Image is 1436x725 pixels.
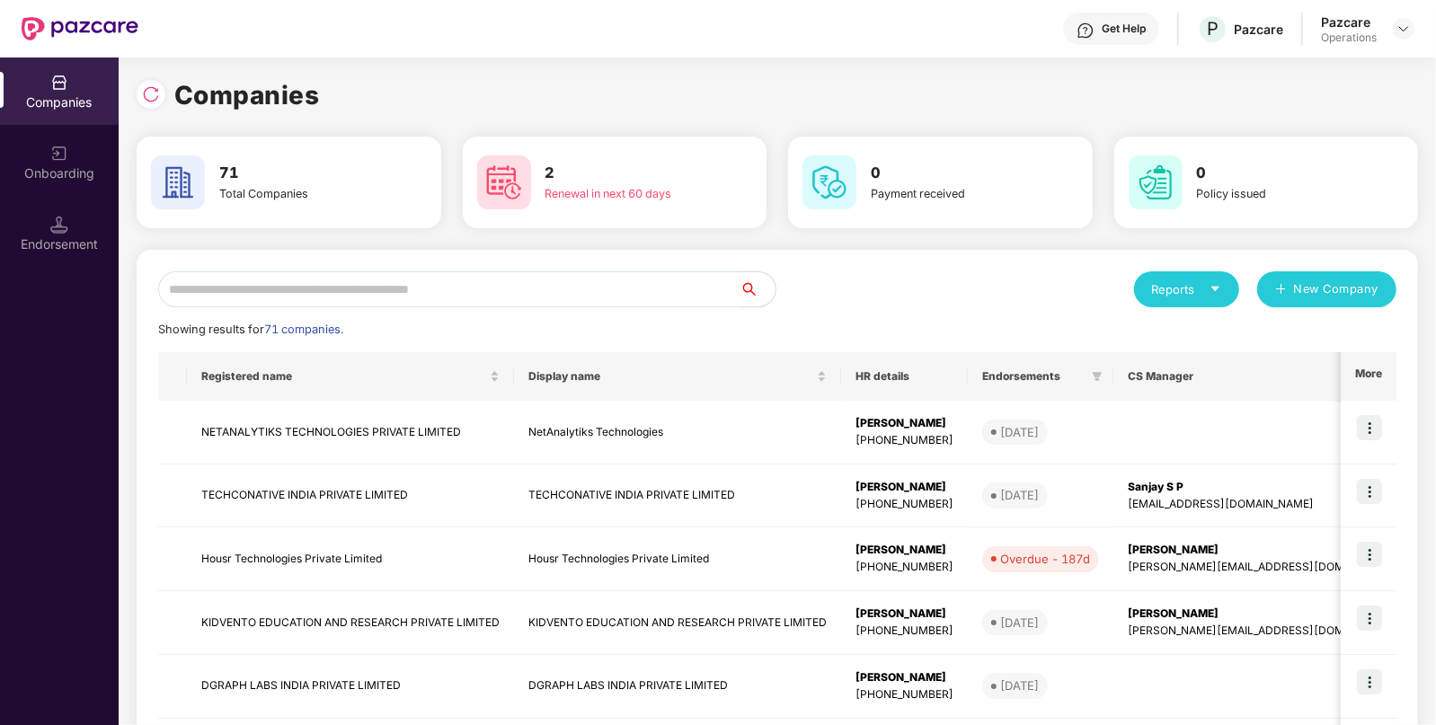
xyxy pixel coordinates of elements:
[739,282,776,296] span: search
[514,352,841,401] th: Display name
[1102,22,1146,36] div: Get Help
[1000,486,1039,504] div: [DATE]
[187,352,514,401] th: Registered name
[187,401,514,464] td: NETANALYTIKS TECHNOLOGIES PRIVATE LIMITED
[174,75,320,115] h1: Companies
[477,155,531,209] img: svg+xml;base64,PHN2ZyB4bWxucz0iaHR0cDovL3d3dy53My5vcmcvMjAwMC9zdmciIHdpZHRoPSI2MCIgaGVpZ2h0PSI2MC...
[1210,283,1221,295] span: caret-down
[514,401,841,464] td: NetAnalytiks Technologies
[514,527,841,591] td: Housr Technologies Private Limited
[1197,185,1352,203] div: Policy issued
[1088,366,1106,387] span: filter
[1000,550,1090,568] div: Overdue - 187d
[514,591,841,655] td: KIDVENTO EDUCATION AND RESEARCH PRIVATE LIMITED
[802,155,856,209] img: svg+xml;base64,PHN2ZyB4bWxucz0iaHR0cDovL3d3dy53My5vcmcvMjAwMC9zdmciIHdpZHRoPSI2MCIgaGVpZ2h0PSI2MC...
[50,74,68,92] img: svg+xml;base64,PHN2ZyBpZD0iQ29tcGFuaWVzIiB4bWxucz0iaHR0cDovL3d3dy53My5vcmcvMjAwMC9zdmciIHdpZHRoPS...
[855,669,953,686] div: [PERSON_NAME]
[22,17,138,40] img: New Pazcare Logo
[514,464,841,528] td: TECHCONATIVE INDIA PRIVATE LIMITED
[871,162,1025,185] h3: 0
[1207,18,1219,40] span: P
[1294,280,1379,298] span: New Company
[264,323,343,336] span: 71 companies.
[201,369,486,384] span: Registered name
[1357,415,1382,440] img: icon
[142,85,160,103] img: svg+xml;base64,PHN2ZyBpZD0iUmVsb2FkLTMyeDMyIiB4bWxucz0iaHR0cDovL3d3dy53My5vcmcvMjAwMC9zdmciIHdpZH...
[545,185,700,203] div: Renewal in next 60 days
[739,271,776,307] button: search
[1000,614,1039,632] div: [DATE]
[1321,31,1377,45] div: Operations
[1357,606,1382,631] img: icon
[1000,676,1039,694] div: [DATE]
[1077,22,1095,40] img: svg+xml;base64,PHN2ZyBpZD0iSGVscC0zMngzMiIgeG1sbnM9Imh0dHA6Ly93d3cudzMub3JnLzIwMDAvc3ZnIiB3aWR0aD...
[855,415,953,432] div: [PERSON_NAME]
[871,185,1025,203] div: Payment received
[1129,155,1183,209] img: svg+xml;base64,PHN2ZyB4bWxucz0iaHR0cDovL3d3dy53My5vcmcvMjAwMC9zdmciIHdpZHRoPSI2MCIgaGVpZ2h0PSI2MC...
[1357,479,1382,504] img: icon
[187,655,514,719] td: DGRAPH LABS INDIA PRIVATE LIMITED
[187,591,514,655] td: KIDVENTO EDUCATION AND RESEARCH PRIVATE LIMITED
[187,464,514,528] td: TECHCONATIVE INDIA PRIVATE LIMITED
[514,655,841,719] td: DGRAPH LABS INDIA PRIVATE LIMITED
[158,323,343,336] span: Showing results for
[855,686,953,703] div: [PHONE_NUMBER]
[855,606,953,623] div: [PERSON_NAME]
[50,216,68,234] img: svg+xml;base64,PHN2ZyB3aWR0aD0iMTQuNSIgaGVpZ2h0PSIxNC41IiB2aWV3Qm94PSIwIDAgMTYgMTYiIGZpbGw9Im5vbm...
[855,432,953,449] div: [PHONE_NUMBER]
[219,162,374,185] h3: 71
[50,145,68,163] img: svg+xml;base64,PHN2ZyB3aWR0aD0iMjAiIGhlaWdodD0iMjAiIHZpZXdCb3g9IjAgMCAyMCAyMCIgZmlsbD0ibm9uZSIgeG...
[855,479,953,496] div: [PERSON_NAME]
[855,623,953,640] div: [PHONE_NUMBER]
[1357,669,1382,694] img: icon
[1257,271,1396,307] button: plusNew Company
[151,155,205,209] img: svg+xml;base64,PHN2ZyB4bWxucz0iaHR0cDovL3d3dy53My5vcmcvMjAwMC9zdmciIHdpZHRoPSI2MCIgaGVpZ2h0PSI2MC...
[1197,162,1352,185] h3: 0
[855,542,953,559] div: [PERSON_NAME]
[855,559,953,576] div: [PHONE_NUMBER]
[219,185,374,203] div: Total Companies
[1000,423,1039,441] div: [DATE]
[982,369,1085,384] span: Endorsements
[1275,283,1287,297] span: plus
[1321,13,1377,31] div: Pazcare
[528,369,813,384] span: Display name
[1396,22,1411,36] img: svg+xml;base64,PHN2ZyBpZD0iRHJvcGRvd24tMzJ4MzIiIHhtbG5zPSJodHRwOi8vd3d3LnczLm9yZy8yMDAwL3N2ZyIgd2...
[841,352,968,401] th: HR details
[187,527,514,591] td: Housr Technologies Private Limited
[1234,21,1283,38] div: Pazcare
[1092,371,1103,382] span: filter
[855,496,953,513] div: [PHONE_NUMBER]
[545,162,700,185] h3: 2
[1341,352,1396,401] th: More
[1357,542,1382,567] img: icon
[1152,280,1221,298] div: Reports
